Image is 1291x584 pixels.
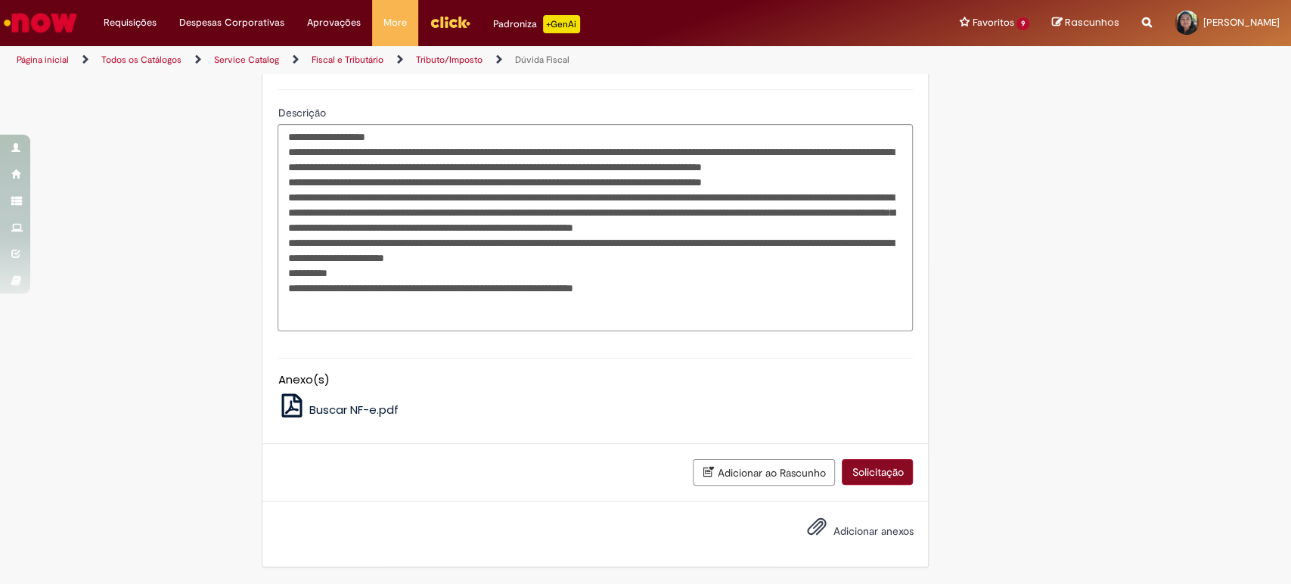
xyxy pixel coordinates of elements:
[972,15,1013,30] span: Favoritos
[104,15,157,30] span: Requisições
[1016,17,1029,30] span: 9
[2,8,79,38] img: ServiceNow
[101,54,182,66] a: Todos os Catálogos
[312,54,383,66] a: Fiscal e Tributário
[278,402,399,418] a: Buscar NF-e.pdf
[802,513,830,548] button: Adicionar anexos
[17,54,69,66] a: Página inicial
[309,402,399,418] span: Buscar NF-e.pdf
[278,374,913,387] h5: Anexo(s)
[416,54,483,66] a: Tributo/Imposto
[307,15,361,30] span: Aprovações
[833,524,913,538] span: Adicionar anexos
[11,46,849,74] ul: Trilhas de página
[278,106,328,120] span: Descrição
[1065,15,1119,30] span: Rascunhos
[278,124,913,331] textarea: Descrição
[493,15,580,33] div: Padroniza
[430,11,470,33] img: click_logo_yellow_360x200.png
[214,54,279,66] a: Service Catalog
[383,15,407,30] span: More
[179,15,284,30] span: Despesas Corporativas
[543,15,580,33] p: +GenAi
[1052,16,1119,30] a: Rascunhos
[1203,16,1280,29] span: [PERSON_NAME]
[693,459,835,486] button: Adicionar ao Rascunho
[842,459,913,485] button: Solicitação
[515,54,569,66] a: Dúvida Fiscal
